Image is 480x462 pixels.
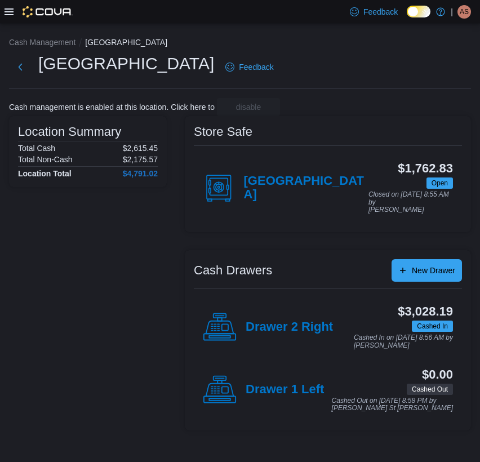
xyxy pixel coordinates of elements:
[217,98,280,116] button: disable
[9,103,215,112] p: Cash management is enabled at this location. Click here to
[412,321,453,332] span: Cashed In
[123,155,158,164] p: $2,175.57
[451,5,453,19] p: |
[123,169,158,178] h4: $4,791.02
[244,174,368,202] h4: [GEOGRAPHIC_DATA]
[9,37,471,50] nav: An example of EuiBreadcrumbs
[432,178,448,188] span: Open
[18,144,55,153] h6: Total Cash
[417,321,448,331] span: Cashed In
[221,56,278,78] a: Feedback
[246,383,324,397] h4: Drawer 1 Left
[392,259,462,282] button: New Drawer
[412,384,448,394] span: Cashed Out
[407,384,453,395] span: Cashed Out
[85,38,167,47] button: [GEOGRAPHIC_DATA]
[18,169,72,178] h4: Location Total
[123,144,158,153] p: $2,615.45
[422,368,453,381] h3: $0.00
[9,38,75,47] button: Cash Management
[363,6,398,17] span: Feedback
[460,5,469,19] span: AS
[239,61,273,73] span: Feedback
[246,320,333,335] h4: Drawer 2 Right
[23,6,73,17] img: Cova
[194,125,252,139] h3: Store Safe
[426,177,453,189] span: Open
[332,397,453,412] p: Cashed Out on [DATE] 8:58 PM by [PERSON_NAME] St [PERSON_NAME]
[345,1,402,23] a: Feedback
[194,264,272,277] h3: Cash Drawers
[354,334,453,349] p: Cashed In on [DATE] 8:56 AM by [PERSON_NAME]
[407,6,430,17] input: Dark Mode
[368,191,453,214] p: Closed on [DATE] 8:55 AM by [PERSON_NAME]
[236,101,261,113] span: disable
[18,155,73,164] h6: Total Non-Cash
[398,162,453,175] h3: $1,762.83
[9,56,32,78] button: Next
[18,125,121,139] h3: Location Summary
[412,265,455,276] span: New Drawer
[398,305,453,318] h3: $3,028.19
[38,52,214,75] h1: [GEOGRAPHIC_DATA]
[457,5,471,19] div: Anthony St Bernard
